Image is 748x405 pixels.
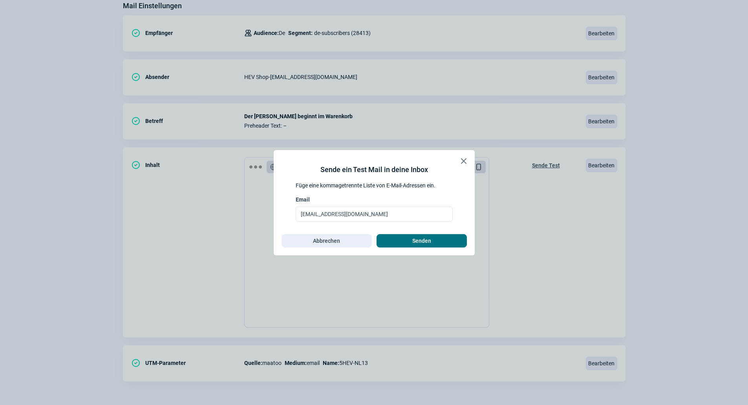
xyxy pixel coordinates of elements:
[296,207,453,222] input: Email
[377,234,467,247] button: Senden
[313,235,340,247] span: Abbrechen
[320,164,428,175] div: Sende ein Test Mail in deine Inbox
[296,196,310,203] span: Email
[282,234,372,247] button: Abbrechen
[296,181,453,189] div: Füge eine kommagetrennte Liste von E-Mail-Adressen ein.
[412,235,431,247] span: Senden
